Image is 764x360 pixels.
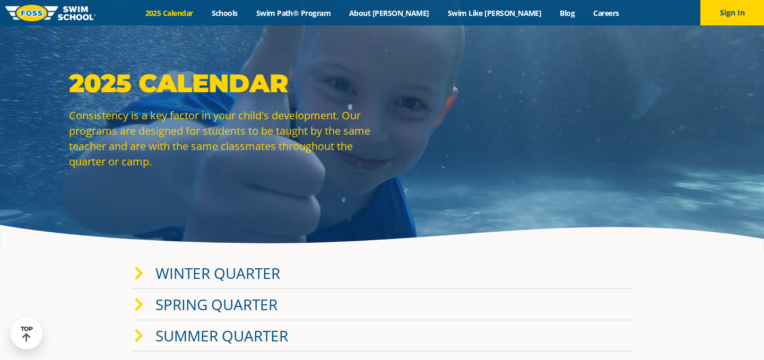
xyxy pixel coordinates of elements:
[340,8,439,18] a: About [PERSON_NAME]
[202,8,247,18] a: Schools
[584,8,628,18] a: Careers
[155,326,288,346] a: Summer Quarter
[155,263,280,283] a: Winter Quarter
[155,294,277,314] a: Spring Quarter
[551,8,584,18] a: Blog
[69,68,288,99] strong: 2025 Calendar
[136,8,202,18] a: 2025 Calendar
[247,8,340,18] a: Swim Path® Program
[69,108,377,169] p: Consistency is a key factor in your child's development. Our programs are designed for students t...
[21,326,33,342] div: TOP
[5,5,96,21] img: FOSS Swim School Logo
[438,8,551,18] a: Swim Like [PERSON_NAME]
